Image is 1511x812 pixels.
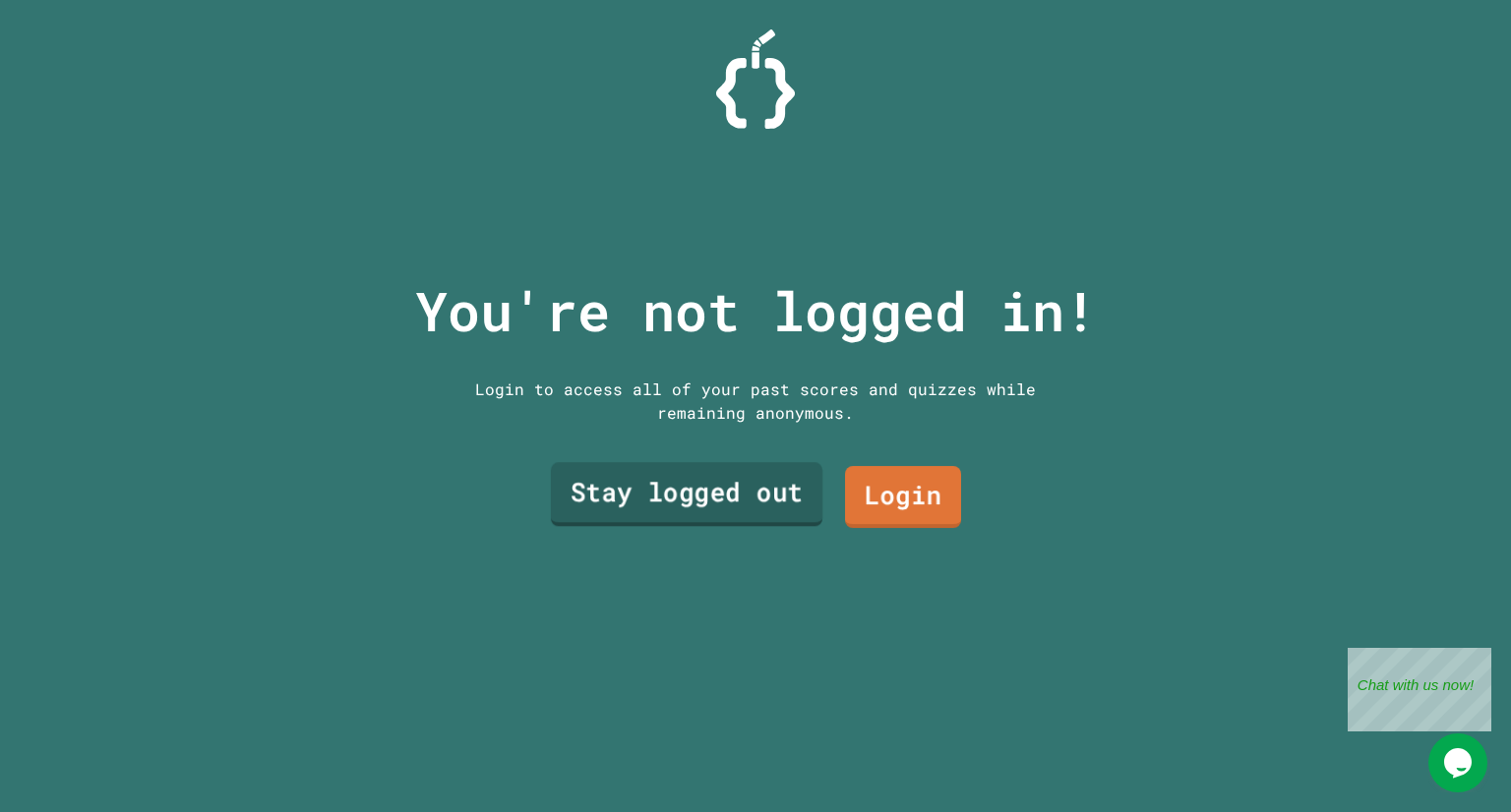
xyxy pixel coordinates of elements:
[1348,648,1491,731] iframe: chat widget
[1428,733,1491,792] iframe: chat widget
[460,377,1051,425] div: Login to access all of your past scores and quizzes while remaining anonymous.
[845,466,961,528] a: Login
[415,270,1097,352] p: You're not logged in!
[551,462,822,526] a: Stay logged out
[716,29,795,129] img: Logo.svg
